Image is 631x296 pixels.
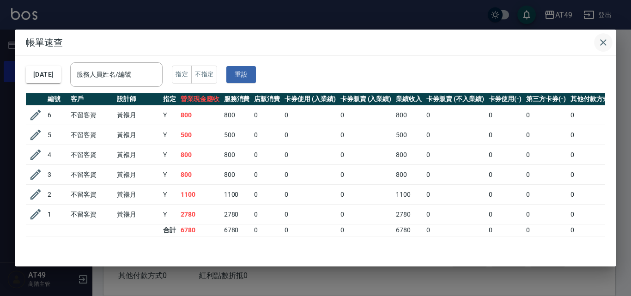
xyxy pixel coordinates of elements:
[222,145,252,165] td: 800
[68,205,115,224] td: 不留客資
[568,205,619,224] td: 0
[178,185,222,205] td: 1100
[524,145,568,165] td: 0
[424,185,486,205] td: 0
[338,185,394,205] td: 0
[282,145,338,165] td: 0
[524,165,568,185] td: 0
[252,205,282,224] td: 0
[115,205,161,224] td: 黃褓月
[338,224,394,236] td: 0
[424,145,486,165] td: 0
[161,205,178,224] td: Y
[45,185,68,205] td: 2
[45,93,68,105] th: 編號
[252,185,282,205] td: 0
[424,105,486,125] td: 0
[486,93,524,105] th: 卡券使用(-)
[486,105,524,125] td: 0
[252,145,282,165] td: 0
[568,105,619,125] td: 0
[524,93,568,105] th: 第三方卡券(-)
[524,125,568,145] td: 0
[486,125,524,145] td: 0
[178,125,222,145] td: 500
[282,165,338,185] td: 0
[394,93,424,105] th: 業績收入
[222,205,252,224] td: 2780
[68,105,115,125] td: 不留客資
[524,105,568,125] td: 0
[172,66,192,84] button: 指定
[524,205,568,224] td: 0
[45,145,68,165] td: 4
[115,125,161,145] td: 黃褓月
[178,205,222,224] td: 2780
[161,145,178,165] td: Y
[486,165,524,185] td: 0
[424,125,486,145] td: 0
[191,66,217,84] button: 不指定
[222,185,252,205] td: 1100
[15,30,616,55] h2: 帳單速查
[524,185,568,205] td: 0
[486,185,524,205] td: 0
[68,185,115,205] td: 不留客資
[222,105,252,125] td: 800
[282,125,338,145] td: 0
[222,125,252,145] td: 500
[68,145,115,165] td: 不留客資
[486,205,524,224] td: 0
[338,125,394,145] td: 0
[282,105,338,125] td: 0
[178,105,222,125] td: 800
[338,145,394,165] td: 0
[222,224,252,236] td: 6780
[115,105,161,125] td: 黃褓月
[394,185,424,205] td: 1100
[161,185,178,205] td: Y
[282,93,338,105] th: 卡券使用 (入業績)
[394,105,424,125] td: 800
[178,165,222,185] td: 800
[68,125,115,145] td: 不留客資
[394,125,424,145] td: 500
[424,224,486,236] td: 0
[68,93,115,105] th: 客戶
[226,66,256,83] button: 重設
[161,224,178,236] td: 合計
[115,145,161,165] td: 黃褓月
[115,93,161,105] th: 設計師
[282,224,338,236] td: 0
[394,145,424,165] td: 800
[424,93,486,105] th: 卡券販賣 (不入業績)
[252,93,282,105] th: 店販消費
[115,165,161,185] td: 黃褓月
[115,185,161,205] td: 黃褓月
[178,224,222,236] td: 6780
[161,105,178,125] td: Y
[424,165,486,185] td: 0
[222,93,252,105] th: 服務消費
[252,105,282,125] td: 0
[252,224,282,236] td: 0
[568,165,619,185] td: 0
[338,105,394,125] td: 0
[568,145,619,165] td: 0
[252,125,282,145] td: 0
[178,145,222,165] td: 800
[161,165,178,185] td: Y
[568,224,619,236] td: 0
[26,66,61,83] button: [DATE]
[45,125,68,145] td: 5
[45,205,68,224] td: 1
[161,125,178,145] td: Y
[338,93,394,105] th: 卡券販賣 (入業績)
[178,93,222,105] th: 營業現金應收
[282,205,338,224] td: 0
[394,165,424,185] td: 800
[338,165,394,185] td: 0
[338,205,394,224] td: 0
[68,165,115,185] td: 不留客資
[45,165,68,185] td: 3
